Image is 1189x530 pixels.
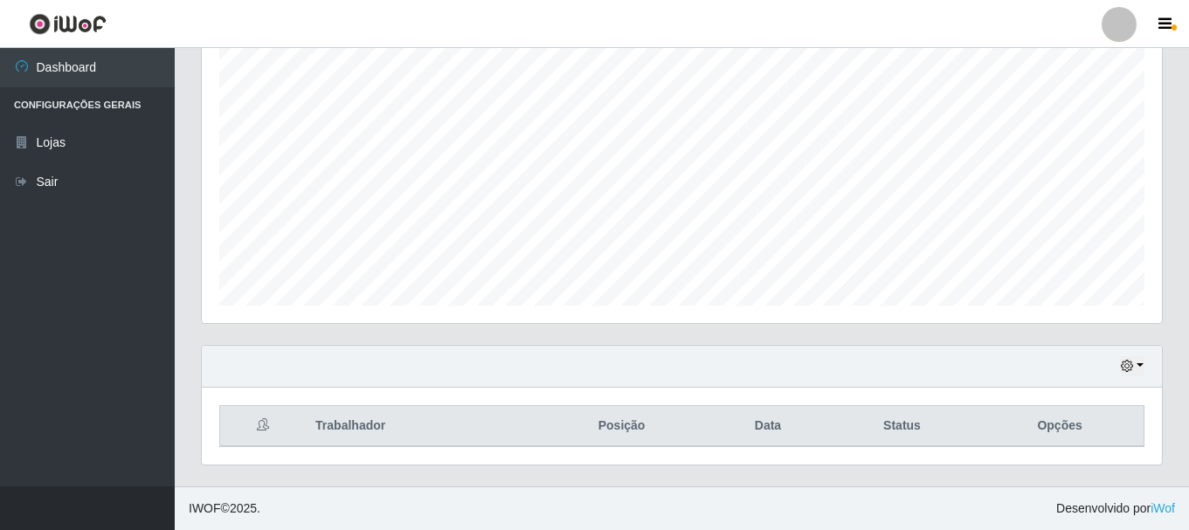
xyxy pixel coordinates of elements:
th: Status [828,406,976,447]
th: Data [708,406,828,447]
a: iWof [1151,501,1175,515]
th: Opções [976,406,1144,447]
span: © 2025 . [189,499,260,518]
th: Posição [536,406,708,447]
th: Trabalhador [305,406,536,447]
img: CoreUI Logo [29,13,107,35]
span: Desenvolvido por [1056,499,1175,518]
span: IWOF [189,501,221,515]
